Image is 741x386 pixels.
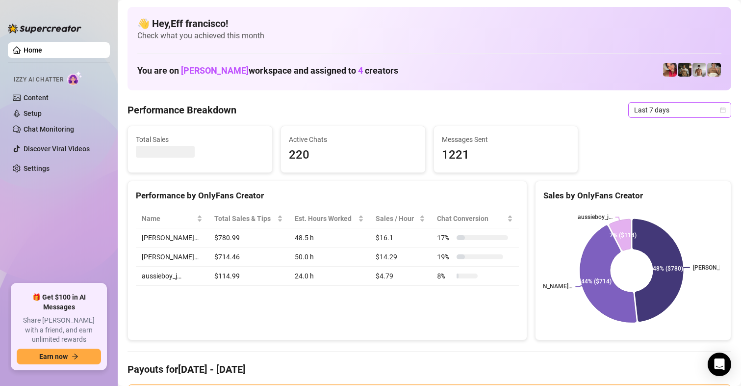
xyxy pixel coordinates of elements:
span: 4 [358,65,363,76]
img: AI Chatter [67,71,82,85]
td: [PERSON_NAME]… [136,228,208,248]
span: arrow-right [72,353,78,360]
h4: 👋 Hey, Eff francisco ! [137,17,721,30]
td: [PERSON_NAME]… [136,248,208,267]
a: Content [24,94,49,102]
span: [PERSON_NAME] [181,65,249,76]
span: Izzy AI Chatter [14,75,63,84]
span: 19 % [437,251,453,262]
span: 220 [289,146,417,165]
th: Sales / Hour [370,209,431,228]
td: $14.29 [370,248,431,267]
img: Vanessa [663,63,677,77]
td: $780.99 [208,228,289,248]
span: Active Chats [289,134,417,145]
span: calendar [720,107,726,113]
span: Total Sales & Tips [214,213,275,224]
th: Chat Conversion [431,209,519,228]
span: Messages Sent [442,134,570,145]
td: $114.99 [208,267,289,286]
span: Total Sales [136,134,264,145]
a: Home [24,46,42,54]
span: Check what you achieved this month [137,30,721,41]
div: Sales by OnlyFans Creator [543,189,723,202]
a: Settings [24,165,50,172]
text: aussieboy_j… [578,214,613,221]
img: logo-BBDzfeDw.svg [8,24,81,33]
div: Open Intercom Messenger [708,353,731,376]
img: Aussieboy_jfree [707,63,721,77]
span: 1221 [442,146,570,165]
img: aussieboy_j [692,63,706,77]
a: Setup [24,110,42,117]
td: 24.0 h [289,267,370,286]
span: Share [PERSON_NAME] with a friend, and earn unlimited rewards [17,316,101,345]
span: Earn now [39,353,68,360]
text: [PERSON_NAME]… [524,283,573,290]
span: Name [142,213,195,224]
td: $714.46 [208,248,289,267]
a: Chat Monitoring [24,125,74,133]
div: Est. Hours Worked [295,213,356,224]
td: 50.0 h [289,248,370,267]
span: 8 % [437,271,453,281]
button: Earn nowarrow-right [17,349,101,364]
span: Chat Conversion [437,213,505,224]
h4: Payouts for [DATE] - [DATE] [128,362,731,376]
td: 48.5 h [289,228,370,248]
span: 17 % [437,232,453,243]
h1: You are on workspace and assigned to creators [137,65,398,76]
th: Total Sales & Tips [208,209,289,228]
th: Name [136,209,208,228]
span: Sales / Hour [376,213,417,224]
td: aussieboy_j… [136,267,208,286]
td: $4.79 [370,267,431,286]
span: Last 7 days [634,103,725,117]
h4: Performance Breakdown [128,103,236,117]
span: 🎁 Get $100 in AI Messages [17,293,101,312]
td: $16.1 [370,228,431,248]
img: Tony [678,63,691,77]
div: Performance by OnlyFans Creator [136,189,519,202]
a: Discover Viral Videos [24,145,90,153]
